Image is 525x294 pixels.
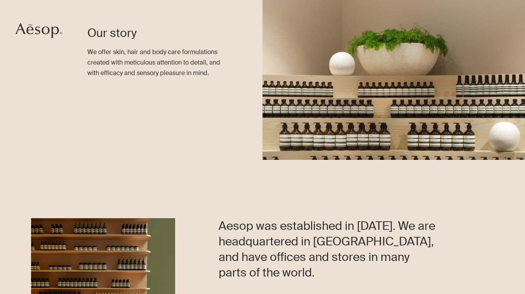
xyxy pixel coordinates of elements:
h1: Our story [87,25,231,41]
h2: Aesop was established in [DATE]. We are headquartered in [GEOGRAPHIC_DATA], and have offices and ... [219,218,437,280]
svg: Aesop [16,23,62,38]
p: We offer skin, hair and body care formulations created with meticulous attention to detail, and w... [87,47,231,79]
a: Aesop [14,21,64,42]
